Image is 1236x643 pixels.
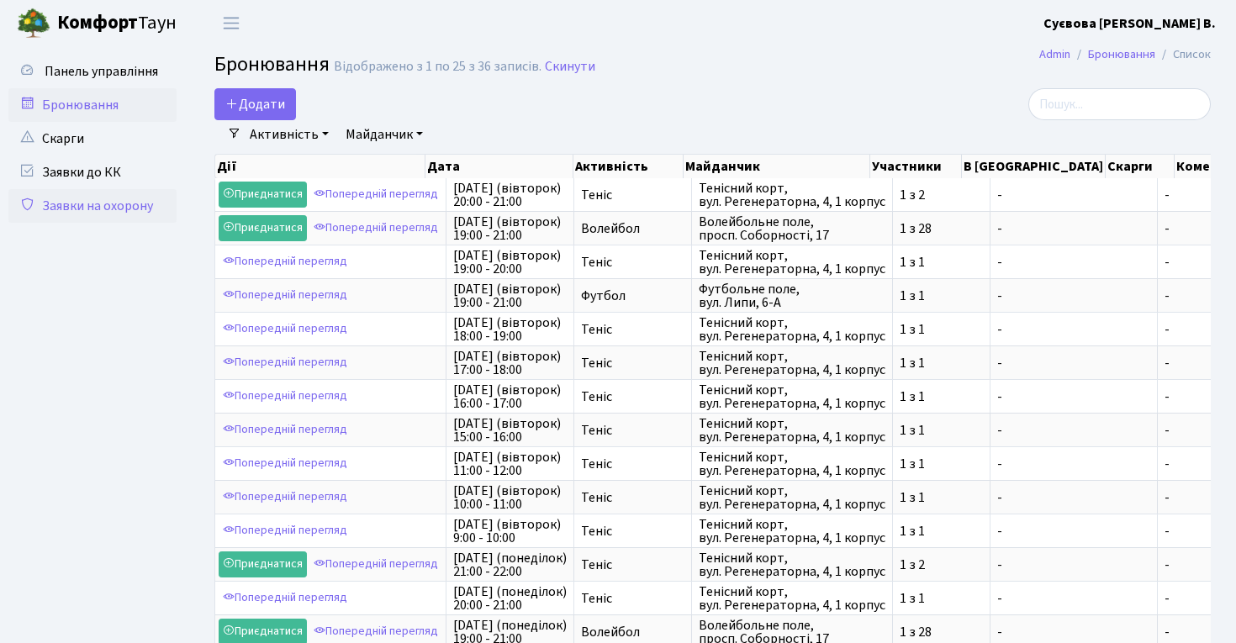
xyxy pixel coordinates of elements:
[219,383,351,409] a: Попередній перегляд
[1165,256,1223,269] span: -
[425,155,573,178] th: Дата
[545,59,595,75] a: Скинути
[997,256,1150,269] span: -
[997,625,1150,639] span: -
[219,585,351,611] a: Попередній перегляд
[8,88,177,122] a: Бронювання
[453,350,567,377] span: [DATE] (вівторок) 17:00 - 18:00
[1165,558,1223,572] span: -
[581,390,684,403] span: Теніс
[1106,155,1175,178] th: Скарги
[581,457,684,471] span: Теніс
[243,120,335,149] a: Активність
[45,62,158,81] span: Панель управління
[453,551,567,578] span: [DATE] (понеділок) 21:00 - 22:00
[900,625,983,639] span: 1 з 28
[1165,491,1223,504] span: -
[997,592,1150,605] span: -
[309,182,442,208] a: Попередній перегляд
[453,451,567,477] span: [DATE] (вівторок) 11:00 - 12:00
[900,323,983,336] span: 1 з 1
[219,451,351,477] a: Попередній перегляд
[699,585,885,612] span: Тенісний корт, вул. Регенераторна, 4, 1 корпус
[8,122,177,155] a: Скарги
[1165,222,1223,235] span: -
[1014,37,1236,72] nav: breadcrumb
[900,524,983,538] span: 1 з 1
[699,350,885,377] span: Тенісний корт, вул. Регенераторна, 4, 1 корпус
[1043,14,1216,33] b: Суєвова [PERSON_NAME] В.
[214,50,330,79] span: Бронювання
[309,551,442,577] a: Попередній перегляд
[219,484,351,510] a: Попередній перегляд
[453,182,567,208] span: [DATE] (вівторок) 20:00 - 21:00
[573,155,684,178] th: Активність
[997,424,1150,437] span: -
[581,491,684,504] span: Теніс
[334,59,541,75] div: Відображено з 1 по 25 з 36 записів.
[219,249,351,275] a: Попередній перегляд
[581,356,684,370] span: Теніс
[1165,524,1223,538] span: -
[8,189,177,223] a: Заявки на охорону
[699,484,885,511] span: Тенісний корт, вул. Регенераторна, 4, 1 корпус
[215,155,425,178] th: Дії
[997,222,1150,235] span: -
[997,491,1150,504] span: -
[219,350,351,376] a: Попередній перегляд
[339,120,430,149] a: Майданчик
[997,356,1150,370] span: -
[1165,323,1223,336] span: -
[997,390,1150,403] span: -
[997,558,1150,572] span: -
[581,625,684,639] span: Волейбол
[453,316,567,343] span: [DATE] (вівторок) 18:00 - 19:00
[699,451,885,477] span: Тенісний корт, вул. Регенераторна, 4, 1 корпус
[699,249,885,276] span: Тенісний корт, вул. Регенераторна, 4, 1 корпус
[699,182,885,208] span: Тенісний корт, вул. Регенераторна, 4, 1 корпус
[1165,457,1223,471] span: -
[900,558,983,572] span: 1 з 2
[900,222,983,235] span: 1 з 28
[8,155,177,189] a: Заявки до КК
[581,188,684,202] span: Теніс
[1039,45,1070,63] a: Admin
[219,551,307,577] a: Приєднатися
[453,417,567,444] span: [DATE] (вівторок) 15:00 - 16:00
[870,155,962,178] th: Участники
[581,424,684,437] span: Теніс
[1155,45,1211,64] li: Список
[699,417,885,444] span: Тенісний корт, вул. Регенераторна, 4, 1 корпус
[219,215,307,241] a: Приєднатися
[997,457,1150,471] span: -
[219,316,351,342] a: Попередній перегляд
[1165,625,1223,639] span: -
[453,484,567,511] span: [DATE] (вівторок) 10:00 - 11:00
[8,55,177,88] a: Панель управління
[219,282,351,308] a: Попередній перегляд
[1165,356,1223,370] span: -
[219,518,351,544] a: Попередній перегляд
[699,316,885,343] span: Тенісний корт, вул. Регенераторна, 4, 1 корпус
[699,551,885,578] span: Тенісний корт, вул. Регенераторна, 4, 1 корпус
[581,592,684,605] span: Теніс
[997,188,1150,202] span: -
[1165,188,1223,202] span: -
[57,9,138,36] b: Комфорт
[453,282,567,309] span: [DATE] (вівторок) 19:00 - 21:00
[900,424,983,437] span: 1 з 1
[997,323,1150,336] span: -
[57,9,177,38] span: Таун
[453,383,567,410] span: [DATE] (вівторок) 16:00 - 17:00
[581,323,684,336] span: Теніс
[210,9,252,37] button: Переключити навігацію
[900,289,983,303] span: 1 з 1
[453,518,567,545] span: [DATE] (вівторок) 9:00 - 10:00
[1165,424,1223,437] span: -
[997,289,1150,303] span: -
[214,88,296,120] button: Додати
[900,356,983,370] span: 1 з 1
[900,457,983,471] span: 1 з 1
[699,282,885,309] span: Футбольне поле, вул. Липи, 6-А
[1165,592,1223,605] span: -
